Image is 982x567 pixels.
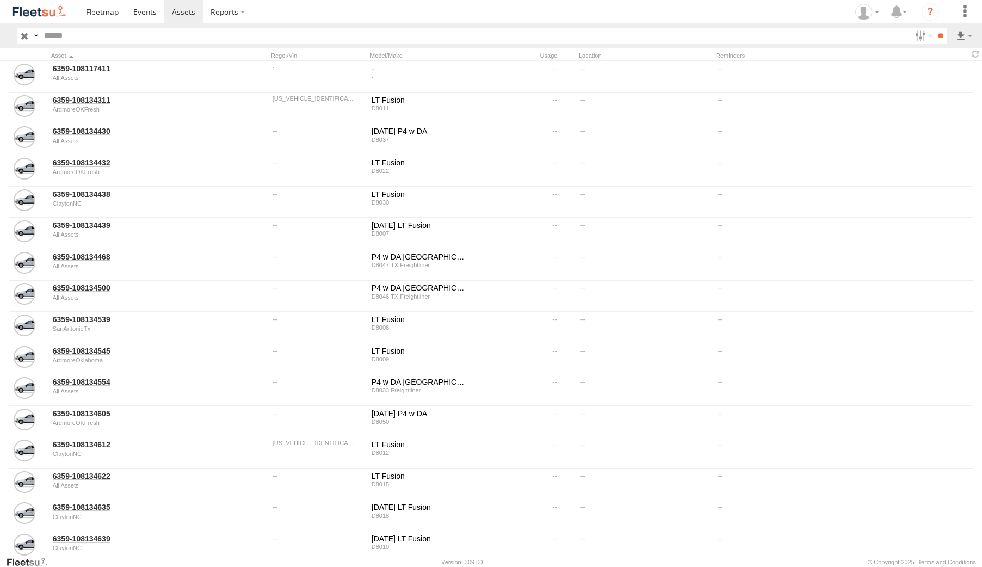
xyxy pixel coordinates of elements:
div: All Assets [53,388,202,395]
img: fleetsu-logo-horizontal.svg [11,4,67,19]
div: Reminders [716,52,849,59]
div: [DATE] LT Fusion [372,220,466,230]
div: Model/Make [370,52,468,59]
a: View Asset Details [14,220,35,242]
div: [DATE] LT Fusion [372,502,466,512]
div: SanAntonioTx [53,325,202,332]
div: D8037 [372,137,466,143]
a: 6359-108134432 [53,158,202,168]
div: LT Fusion [372,315,466,324]
div: Usage [480,52,567,59]
div: D8030 [372,199,466,206]
div: Rego./Vin [271,52,358,59]
div: D8050 [372,418,466,425]
a: View Asset Details [14,346,35,368]
a: View Asset Details [14,189,35,211]
a: View Asset Details [14,158,35,180]
label: Search Query [32,28,40,44]
a: View Asset Details [14,252,35,274]
div: D8018 [372,513,466,519]
div: D8011 [372,105,466,112]
a: 6359-108117411 [53,64,202,73]
div: All Assets [53,263,202,269]
div: [DATE] LT Fusion [372,534,466,544]
div: All Assets [53,294,202,301]
div: [DATE] P4 w DA [372,126,466,136]
div: P4 w DA [GEOGRAPHIC_DATA] [372,252,466,262]
div: LT Fusion [372,189,466,199]
div: D8046 TX Freightliner [372,293,466,300]
div: D8015 [372,481,466,488]
span: Refresh [969,49,982,59]
div: [DATE] P4 w DA [372,409,466,418]
div: ArdmoreOKFresh [53,169,202,175]
a: View Asset Details [14,64,35,85]
div: LT Fusion [372,471,466,481]
div: P4 w DA [GEOGRAPHIC_DATA] [372,283,466,293]
div: All Assets [53,75,202,81]
div: - [372,64,466,73]
div: LT Fusion [372,95,466,105]
div: All Assets [53,482,202,489]
div: ArdmoreOKFresh [53,106,202,113]
a: 6359-108134468 [53,252,202,262]
div: Hans Molin [851,4,883,20]
a: View Asset Details [14,283,35,305]
a: 6359-108134539 [53,315,202,324]
div: Location [579,52,704,59]
label: Search Filter Options [911,28,934,44]
div: D8047 TX Freightliner [372,262,466,268]
div: All Assets [53,138,202,144]
div: [US_VEHICLE_IDENTIFICATION_NUMBER] [273,95,356,102]
div: D8022 [372,168,466,174]
div: ClaytonNC [53,451,202,457]
div: LT Fusion [372,158,466,168]
a: Terms and Conditions [918,559,976,565]
a: 6359-108134605 [53,409,202,418]
div: ClaytonNC [53,514,202,520]
a: 6359-108134545 [53,346,202,356]
div: LT Fusion [372,346,466,356]
a: 6359-108134438 [53,189,202,199]
a: 6359-108134430 [53,126,202,136]
a: View Asset Details [14,534,35,556]
a: View Asset Details [14,126,35,148]
a: View Asset Details [14,95,35,117]
a: View Asset Details [14,502,35,524]
a: 6359-108134635 [53,502,202,512]
div: Click to Sort [51,52,203,59]
a: View Asset Details [14,409,35,430]
div: All Assets [53,231,202,238]
a: 6359-108134311 [53,95,202,105]
div: ArdmoreOklahoma [53,357,202,363]
a: View Asset Details [14,440,35,461]
a: 6359-108134554 [53,377,202,387]
div: ArdmoreOKFresh [53,420,202,426]
div: - [372,73,466,80]
a: 6359-108134500 [53,283,202,293]
a: View Asset Details [14,315,35,336]
a: 6359-108134612 [53,440,202,449]
i: ? [922,3,939,21]
div: D8009 [372,356,466,362]
div: © Copyright 2025 - [868,559,976,565]
div: D8008 [372,324,466,331]
div: D8012 [372,449,466,456]
a: 6359-108134622 [53,471,202,481]
div: ClaytonNC [53,200,202,207]
label: Export results as... [955,28,973,44]
div: D8007 [372,230,466,237]
div: LT Fusion [372,440,466,449]
div: [US_VEHICLE_IDENTIFICATION_NUMBER] [273,440,356,446]
div: - [273,64,356,70]
div: D8010 [372,544,466,550]
a: View Asset Details [14,471,35,493]
a: 6359-108134639 [53,534,202,544]
div: Version: 309.00 [441,559,483,565]
div: D8033 Freightliner [372,387,466,393]
div: ClaytonNC [53,545,202,551]
div: P4 w DA [GEOGRAPHIC_DATA] [372,377,466,387]
a: 6359-108134439 [53,220,202,230]
a: View Asset Details [14,377,35,399]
